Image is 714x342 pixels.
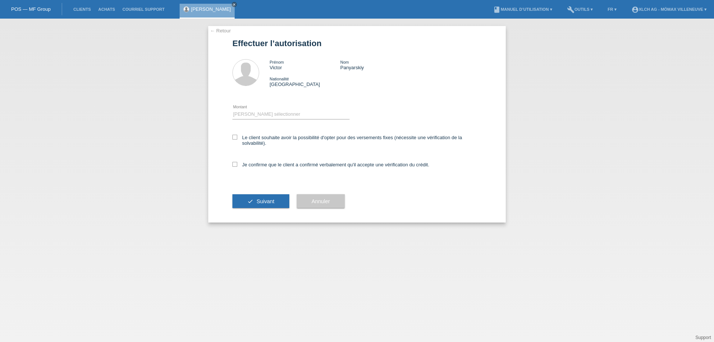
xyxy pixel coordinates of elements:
[94,7,119,12] a: Achats
[210,28,231,33] a: ← Retour
[312,198,330,204] span: Annuler
[11,6,51,12] a: POS — MF Group
[119,7,168,12] a: Courriel Support
[257,198,274,204] span: Suivant
[270,76,340,87] div: [GEOGRAPHIC_DATA]
[70,7,94,12] a: Clients
[493,6,501,13] i: book
[297,194,345,208] button: Annuler
[232,39,482,48] h1: Effectuer l’autorisation
[232,135,482,146] label: Le client souhaite avoir la possibilité d'opter pour des versements fixes (nécessite une vérifica...
[232,3,236,6] i: close
[604,7,620,12] a: FR ▾
[247,198,253,204] i: check
[270,77,289,81] span: Nationalité
[270,60,284,64] span: Prénom
[628,7,710,12] a: account_circleXLCH AG - Mömax Villeneuve ▾
[232,2,237,7] a: close
[270,59,340,70] div: Victor
[567,6,575,13] i: build
[340,59,411,70] div: Panyarskiy
[191,6,231,12] a: [PERSON_NAME]
[631,6,639,13] i: account_circle
[340,60,349,64] span: Nom
[232,162,429,167] label: Je confirme que le client a confirmé verbalement qu'il accepte une vérification du crédit.
[489,7,556,12] a: bookManuel d’utilisation ▾
[695,335,711,340] a: Support
[232,194,289,208] button: check Suivant
[563,7,596,12] a: buildOutils ▾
